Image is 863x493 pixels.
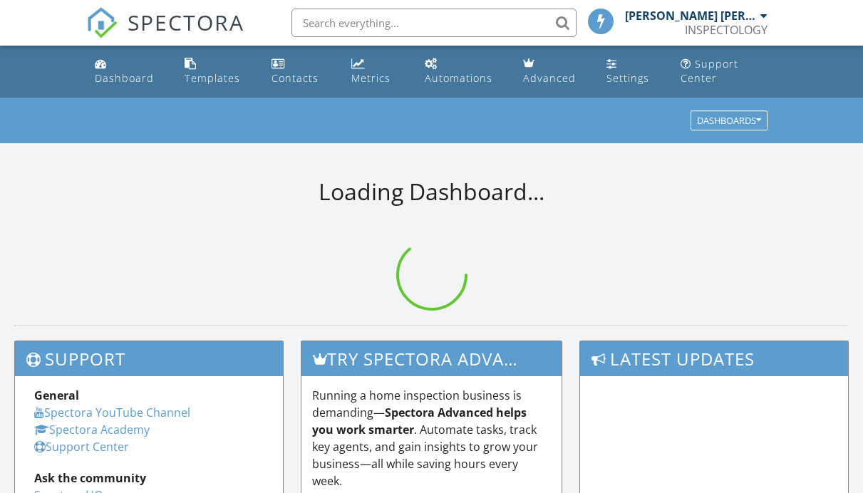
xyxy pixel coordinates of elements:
div: Dashboard [95,71,154,85]
div: Templates [185,71,240,85]
a: Templates [179,51,254,92]
div: Dashboards [697,116,761,126]
h3: Support [15,341,283,376]
a: Settings [601,51,663,92]
h3: Try spectora advanced [DATE] [301,341,561,376]
a: Support Center [34,439,129,455]
a: Contacts [266,51,335,92]
img: The Best Home Inspection Software - Spectora [86,7,118,38]
a: Spectora YouTube Channel [34,405,190,420]
strong: Spectora Advanced helps you work smarter [312,405,527,437]
div: [PERSON_NAME] [PERSON_NAME] [625,9,757,23]
a: SPECTORA [86,19,244,49]
button: Dashboards [691,111,768,131]
div: Contacts [272,71,319,85]
div: Advanced [523,71,576,85]
a: Metrics [346,51,408,92]
input: Search everything... [291,9,577,37]
div: Metrics [351,71,391,85]
div: INSPECTOLOGY [685,23,768,37]
a: Spectora Academy [34,422,150,437]
p: Running a home inspection business is demanding— . Automate tasks, track key agents, and gain ins... [312,387,550,489]
a: Dashboard [89,51,167,92]
div: Automations [425,71,492,85]
div: Ask the community [34,469,264,487]
span: SPECTORA [128,7,244,37]
a: Automations (Basic) [419,51,506,92]
strong: General [34,388,79,403]
a: Advanced [517,51,589,92]
h3: Latest Updates [580,341,848,376]
div: Support Center [681,57,738,85]
div: Settings [606,71,649,85]
a: Support Center [675,51,774,92]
